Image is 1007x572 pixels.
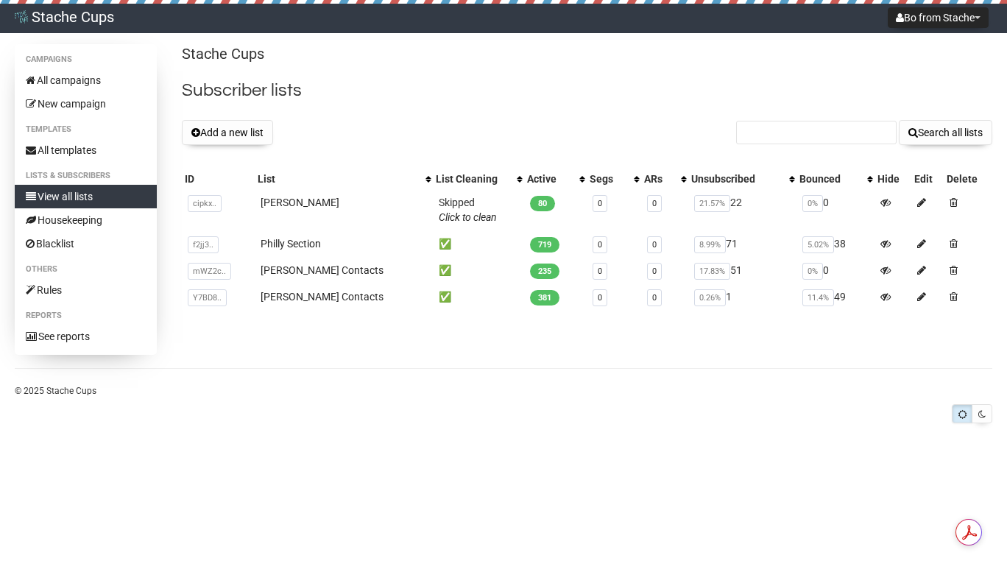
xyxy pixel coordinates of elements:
a: 0 [598,293,602,303]
a: Click to clean [439,211,497,223]
a: Housekeeping [15,208,157,232]
span: 11.4% [802,289,834,306]
th: Segs: No sort applied, activate to apply an ascending sort [587,169,641,189]
div: Segs [590,172,626,186]
span: 381 [530,290,559,306]
span: 8.99% [694,236,726,253]
td: ✅ [433,230,524,257]
th: ID: No sort applied, sorting is disabled [182,169,255,189]
th: Bounced: No sort applied, activate to apply an ascending sort [796,169,875,189]
th: List: No sort applied, activate to apply an ascending sort [255,169,433,189]
span: mWZ2c.. [188,263,231,280]
p: © 2025 Stache Cups [15,383,992,399]
a: 0 [652,266,657,276]
li: Others [15,261,157,278]
a: View all lists [15,185,157,208]
th: Hide: No sort applied, sorting is disabled [875,169,911,189]
span: 80 [530,196,555,211]
th: Unsubscribed: No sort applied, activate to apply an ascending sort [688,169,796,189]
div: ARs [644,172,674,186]
a: Rules [15,278,157,302]
span: 0% [802,263,823,280]
span: 17.83% [694,263,730,280]
th: Edit: No sort applied, sorting is disabled [911,169,944,189]
div: ID [185,172,252,186]
div: Delete [947,172,989,186]
a: 0 [598,199,602,208]
td: 51 [688,257,796,283]
a: [PERSON_NAME] [261,197,339,208]
button: Add a new list [182,120,273,145]
div: Edit [914,172,941,186]
div: Active [527,172,572,186]
a: Blacklist [15,232,157,255]
a: New campaign [15,92,157,116]
h2: Subscriber lists [182,77,992,104]
div: Bounced [799,172,860,186]
a: 0 [652,199,657,208]
th: Active: No sort applied, activate to apply an ascending sort [524,169,587,189]
a: See reports [15,325,157,348]
span: 5.02% [802,236,834,253]
td: 71 [688,230,796,257]
div: List [258,172,418,186]
a: 0 [652,293,657,303]
td: ✅ [433,283,524,310]
a: 0 [598,266,602,276]
li: Lists & subscribers [15,167,157,185]
span: Skipped [439,197,497,223]
span: Y7BD8.. [188,289,227,306]
div: Hide [877,172,908,186]
td: 22 [688,189,796,230]
a: [PERSON_NAME] Contacts [261,291,384,303]
a: 0 [652,240,657,250]
p: Stache Cups [182,44,992,64]
th: Delete: No sort applied, sorting is disabled [944,169,992,189]
td: 38 [796,230,875,257]
div: Unsubscribed [691,172,782,186]
li: Reports [15,307,157,325]
td: 49 [796,283,875,310]
td: ✅ [433,257,524,283]
span: 21.57% [694,195,730,212]
td: 0 [796,257,875,283]
span: 0.26% [694,289,726,306]
div: List Cleaning [436,172,509,186]
button: Bo from Stache [888,7,989,28]
span: cipkx.. [188,195,222,212]
th: List Cleaning: No sort applied, activate to apply an ascending sort [433,169,524,189]
li: Campaigns [15,51,157,68]
span: 235 [530,264,559,279]
a: All campaigns [15,68,157,92]
span: 0% [802,195,823,212]
td: 1 [688,283,796,310]
li: Templates [15,121,157,138]
span: 719 [530,237,559,253]
a: Philly Section [261,238,321,250]
th: ARs: No sort applied, activate to apply an ascending sort [641,169,689,189]
span: f2jj3.. [188,236,219,253]
img: 1.png [15,10,28,24]
td: 0 [796,189,875,230]
a: 0 [598,240,602,250]
a: [PERSON_NAME] Contacts [261,264,384,276]
button: Search all lists [899,120,992,145]
a: All templates [15,138,157,162]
